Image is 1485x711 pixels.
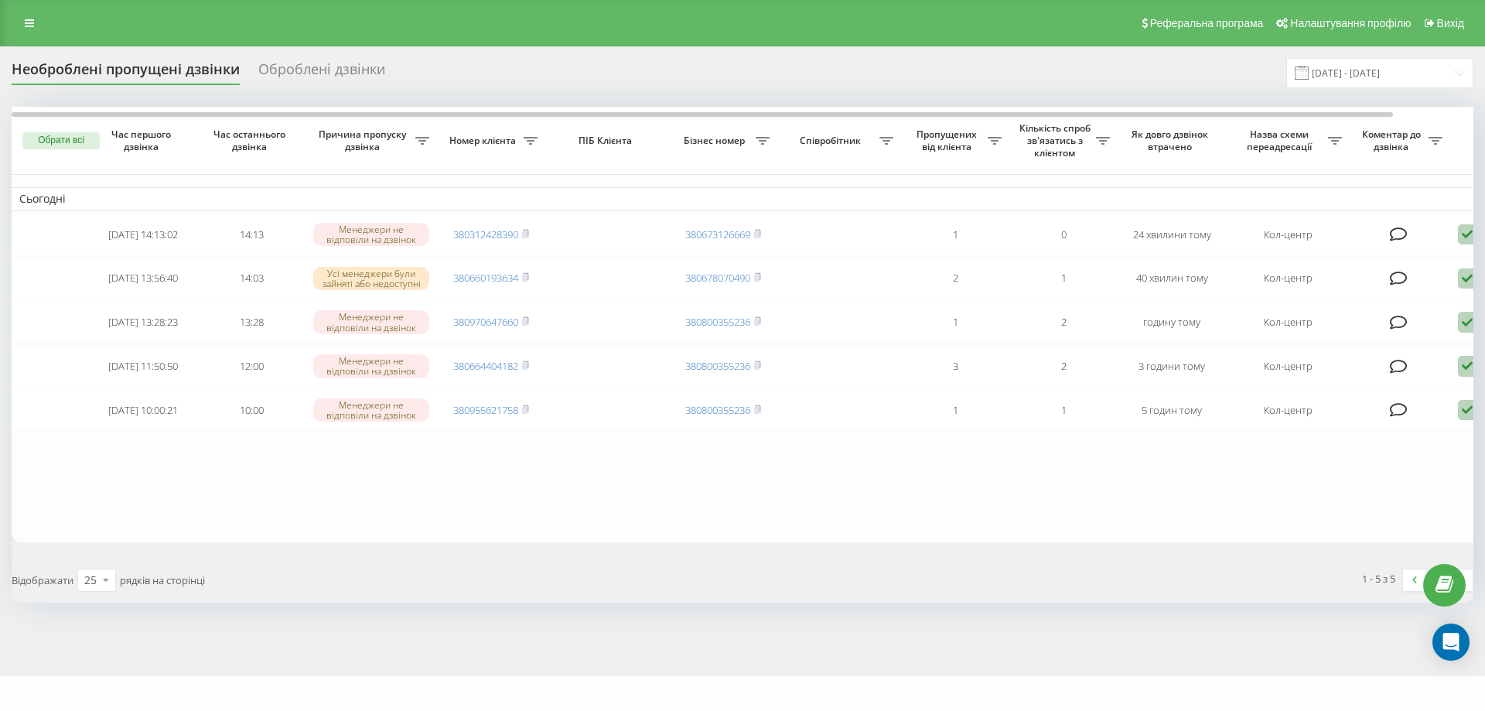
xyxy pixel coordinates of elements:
[1130,128,1214,152] span: Як довго дзвінок втрачено
[901,302,1009,343] td: 1
[313,223,429,246] div: Менеджери не відповіли на дзвінок
[89,214,197,255] td: [DATE] 14:13:02
[313,267,429,290] div: Усі менеджери були зайняті або недоступні
[197,258,306,299] td: 14:03
[785,135,879,147] span: Співробітник
[1437,17,1464,29] span: Вихід
[1118,214,1226,255] td: 24 хвилини тому
[258,61,385,85] div: Оброблені дзвінки
[197,214,306,255] td: 14:13
[1290,17,1411,29] span: Налаштування профілю
[1357,128,1429,152] span: Коментар до дзвінка
[685,359,750,373] a: 380800355236
[89,346,197,387] td: [DATE] 11:50:50
[685,315,750,329] a: 380800355236
[1234,128,1328,152] span: Назва схеми переадресації
[22,132,100,149] button: Обрати всі
[453,315,518,329] a: 380970647660
[1226,346,1350,387] td: Кол-центр
[453,403,518,417] a: 380955621758
[901,258,1009,299] td: 2
[313,398,429,422] div: Менеджери не відповіли на дзвінок
[453,359,518,373] a: 380664404182
[909,128,988,152] span: Пропущених від клієнта
[685,271,750,285] a: 380678070490
[1432,624,1470,661] div: Open Intercom Messenger
[313,310,429,333] div: Менеджери не відповіли на дзвінок
[313,354,429,378] div: Менеджери не відповіли на дзвінок
[1009,346,1118,387] td: 2
[685,403,750,417] a: 380800355236
[453,227,518,241] a: 380312428390
[685,227,750,241] a: 380673126669
[84,573,97,588] div: 25
[89,258,197,299] td: [DATE] 13:56:40
[1017,122,1096,159] span: Кількість спроб зв'язатись з клієнтом
[1118,390,1226,431] td: 5 годин тому
[1009,258,1118,299] td: 1
[1118,302,1226,343] td: годину тому
[120,573,205,587] span: рядків на сторінці
[12,61,240,85] div: Необроблені пропущені дзвінки
[901,346,1009,387] td: 3
[1226,258,1350,299] td: Кол-центр
[1226,390,1350,431] td: Кол-центр
[1362,571,1395,586] div: 1 - 5 з 5
[677,135,756,147] span: Бізнес номер
[901,214,1009,255] td: 1
[197,390,306,431] td: 10:00
[1009,302,1118,343] td: 2
[453,271,518,285] a: 380660193634
[1226,214,1350,255] td: Кол-центр
[313,128,415,152] span: Причина пропуску дзвінка
[1118,346,1226,387] td: 3 години тому
[1150,17,1264,29] span: Реферальна програма
[1226,302,1350,343] td: Кол-центр
[197,302,306,343] td: 13:28
[101,128,185,152] span: Час першого дзвінка
[1009,390,1118,431] td: 1
[89,390,197,431] td: [DATE] 10:00:21
[1009,214,1118,255] td: 0
[1118,258,1226,299] td: 40 хвилин тому
[558,135,656,147] span: ПІБ Клієнта
[197,346,306,387] td: 12:00
[445,135,524,147] span: Номер клієнта
[89,302,197,343] td: [DATE] 13:28:23
[210,128,293,152] span: Час останнього дзвінка
[12,573,73,587] span: Відображати
[901,390,1009,431] td: 1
